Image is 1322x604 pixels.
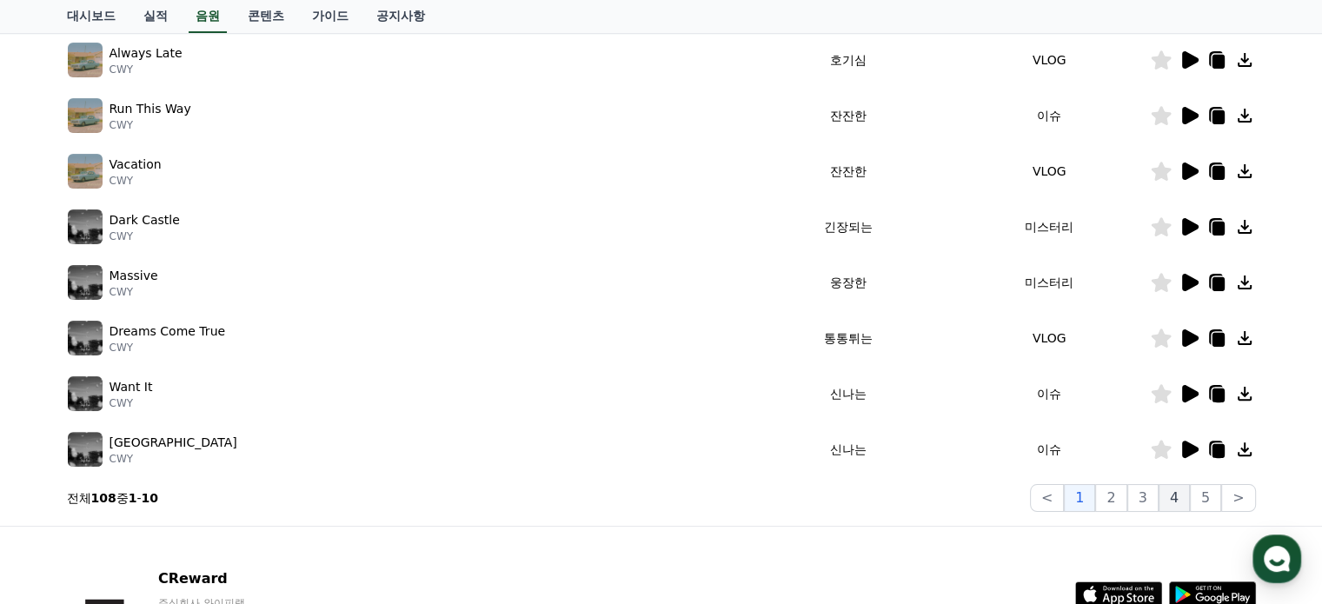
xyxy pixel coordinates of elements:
img: music [68,321,103,355]
p: Dark Castle [110,211,180,229]
button: 3 [1127,484,1159,512]
p: CReward [158,568,370,589]
span: 설정 [269,486,289,500]
button: 5 [1190,484,1221,512]
strong: 10 [142,491,158,505]
td: 신나는 [748,366,949,421]
p: 전체 중 - [67,489,159,507]
td: 잔잔한 [748,88,949,143]
p: CWY [110,118,191,132]
button: < [1030,484,1064,512]
td: VLOG [949,310,1150,366]
p: Vacation [110,156,162,174]
a: 대화 [115,460,224,503]
p: Massive [110,267,158,285]
p: [GEOGRAPHIC_DATA] [110,434,237,452]
td: 이슈 [949,366,1150,421]
span: 홈 [55,486,65,500]
button: 2 [1095,484,1126,512]
td: VLOG [949,32,1150,88]
p: CWY [110,285,158,299]
img: music [68,43,103,77]
img: music [68,154,103,189]
strong: 1 [129,491,137,505]
td: 잔잔한 [748,143,949,199]
p: Dreams Come True [110,322,226,341]
td: 이슈 [949,88,1150,143]
img: music [68,98,103,133]
button: 1 [1064,484,1095,512]
a: 설정 [224,460,334,503]
p: CWY [110,341,226,355]
td: 웅장한 [748,255,949,310]
img: music [68,209,103,244]
td: 통통튀는 [748,310,949,366]
td: 미스터리 [949,255,1150,310]
p: CWY [110,229,180,243]
td: 신나는 [748,421,949,477]
button: 4 [1159,484,1190,512]
strong: 108 [91,491,116,505]
p: CWY [110,396,153,410]
p: Always Late [110,44,183,63]
td: 긴장되는 [748,199,949,255]
td: 호기심 [748,32,949,88]
span: 대화 [159,487,180,501]
img: music [68,432,103,467]
button: > [1221,484,1255,512]
p: Want It [110,378,153,396]
img: music [68,376,103,411]
td: 미스터리 [949,199,1150,255]
p: CWY [110,63,183,76]
a: 홈 [5,460,115,503]
p: CWY [110,174,162,188]
td: 이슈 [949,421,1150,477]
td: VLOG [949,143,1150,199]
img: music [68,265,103,300]
p: CWY [110,452,237,466]
p: Run This Way [110,100,191,118]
